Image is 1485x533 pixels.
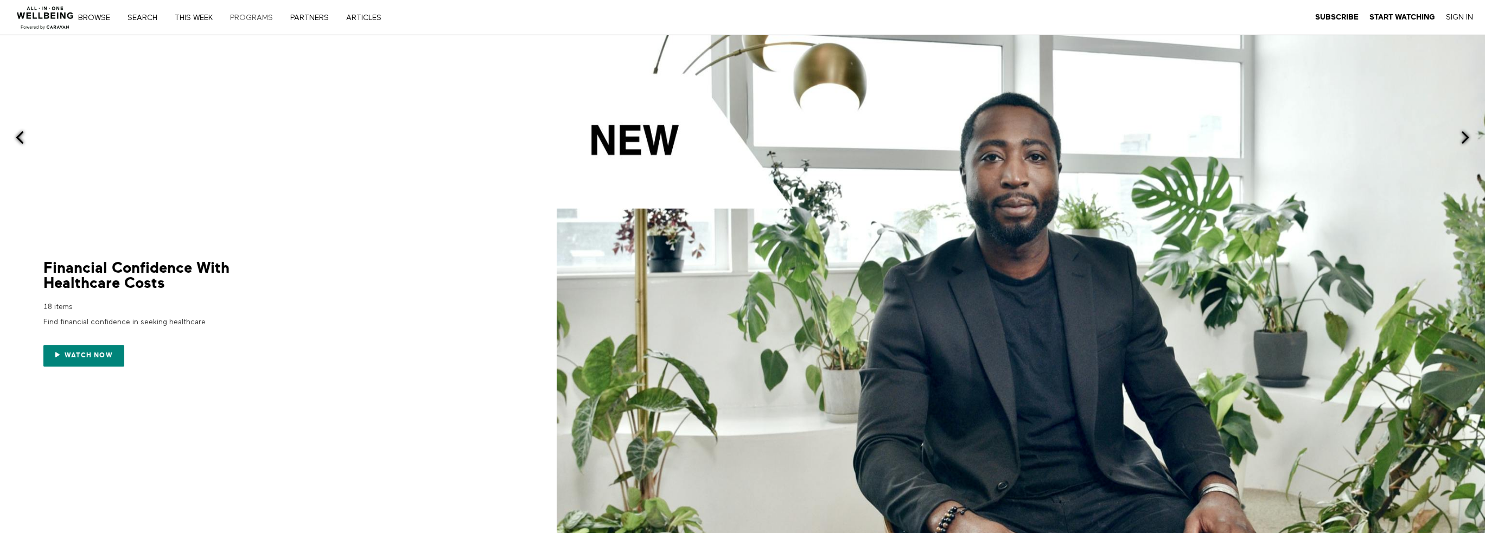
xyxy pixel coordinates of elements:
a: Browse [74,14,122,22]
nav: Primary [86,12,404,23]
a: Start Watching [1369,12,1435,22]
a: Sign In [1446,12,1473,22]
a: Subscribe [1315,12,1359,22]
a: Search [124,14,169,22]
a: THIS WEEK [171,14,224,22]
strong: Subscribe [1315,13,1359,21]
strong: Start Watching [1369,13,1435,21]
a: PROGRAMS [226,14,284,22]
a: ARTICLES [342,14,393,22]
a: PARTNERS [286,14,340,22]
